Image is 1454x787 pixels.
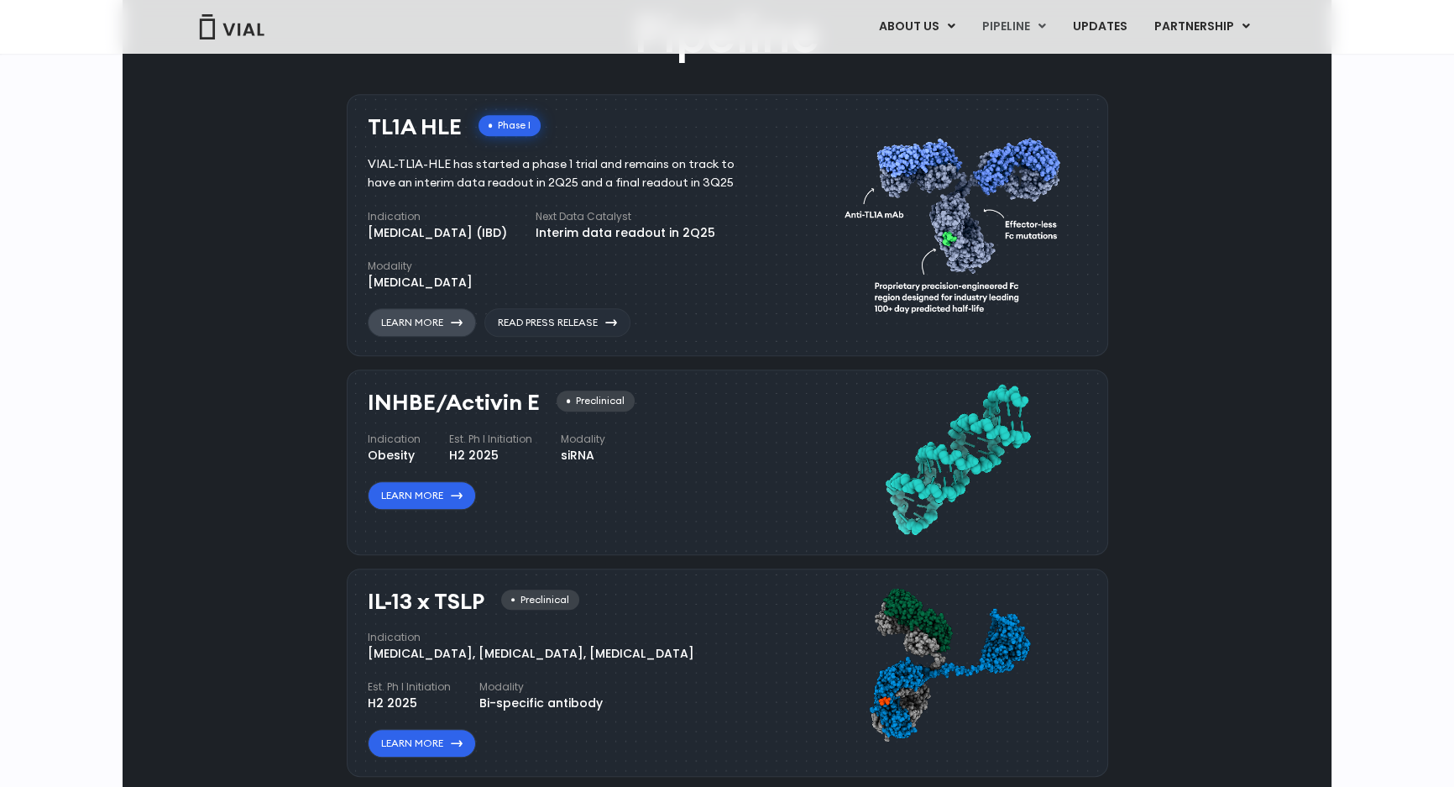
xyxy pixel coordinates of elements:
a: UPDATES [1059,13,1140,41]
div: [MEDICAL_DATA], [MEDICAL_DATA], [MEDICAL_DATA] [368,645,694,663]
h3: IL-13 x TSLP [368,590,484,614]
div: Obesity [368,447,421,464]
h4: Indication [368,432,421,447]
h4: Indication [368,630,694,645]
h3: TL1A HLE [368,115,462,139]
h4: Est. Ph I Initiation [368,679,451,695]
a: PARTNERSHIPMenu Toggle [1141,13,1263,41]
a: Learn More [368,308,476,337]
img: Vial Logo [198,14,265,39]
div: Phase I [479,115,541,136]
div: [MEDICAL_DATA] (IBD) [368,224,507,242]
h4: Modality [479,679,603,695]
h4: Modality [368,259,473,274]
div: Interim data readout in 2Q25 [536,224,715,242]
div: [MEDICAL_DATA] [368,274,473,291]
a: PIPELINEMenu Toggle [969,13,1059,41]
h4: Next Data Catalyst [536,209,715,224]
div: VIAL-TL1A-HLE has started a phase 1 trial and remains on track to have an interim data readout in... [368,155,760,192]
h4: Modality [561,432,605,447]
h4: Est. Ph I Initiation [449,432,532,447]
div: H2 2025 [449,447,532,464]
a: Read Press Release [484,308,630,337]
div: Bi-specific antibody [479,695,603,712]
a: Learn More [368,481,476,510]
div: siRNA [561,447,605,464]
div: Preclinical [501,590,579,611]
h4: Indication [368,209,507,224]
a: ABOUT USMenu Toggle [866,13,968,41]
a: Learn More [368,729,476,758]
div: H2 2025 [368,695,451,712]
h3: INHBE/Activin E [368,391,540,415]
div: Preclinical [557,391,635,412]
img: TL1A antibody diagram. [845,107,1070,338]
